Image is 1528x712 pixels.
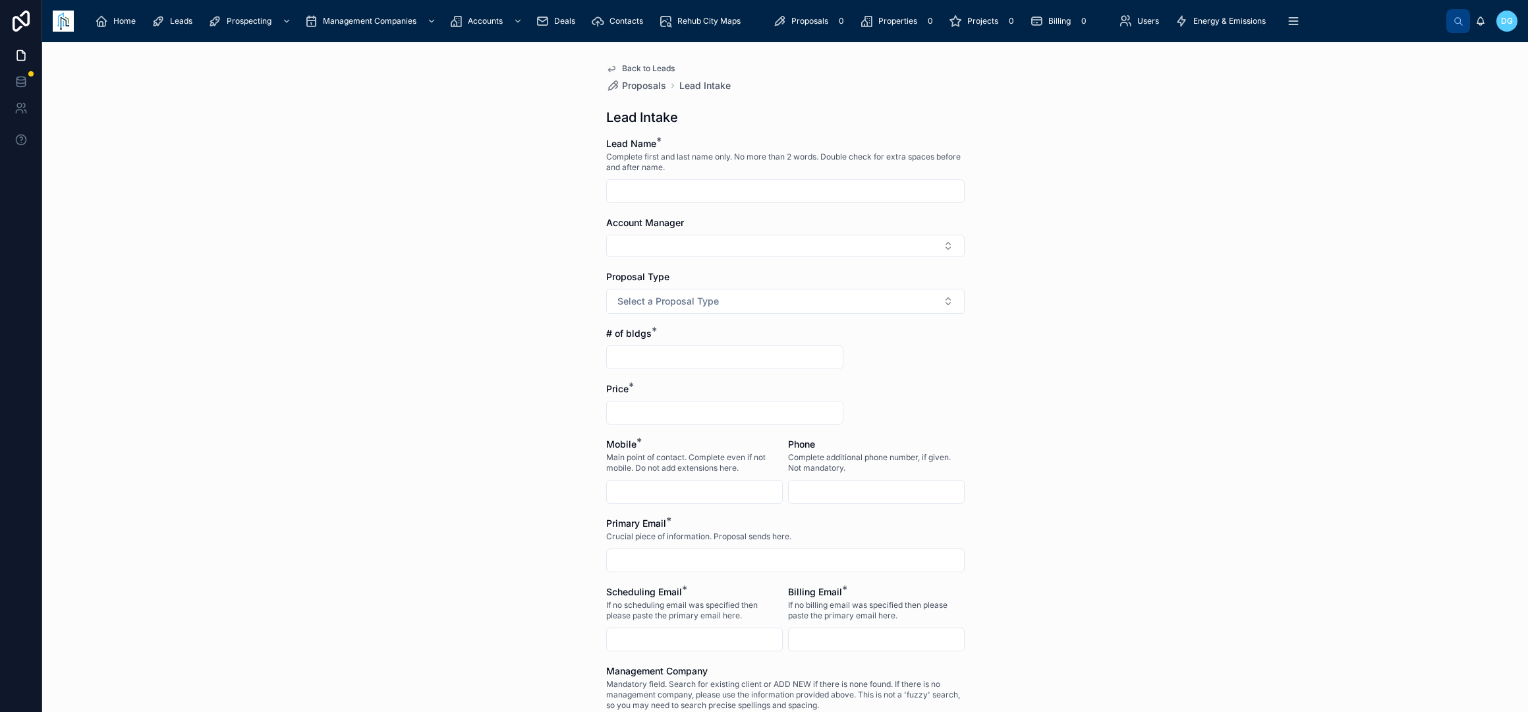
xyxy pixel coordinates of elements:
span: Management Company [606,665,708,676]
a: Rehub City Maps [655,9,750,33]
span: Prospecting [227,16,271,26]
div: 0 [922,13,938,29]
span: Primary Email [606,518,666,529]
a: Deals [532,9,584,33]
span: Mandatory field. Search for existing client or ADD NEW if there is none found. If there is no man... [606,679,965,711]
span: Projects [967,16,998,26]
a: Back to Leads [606,63,675,74]
button: Select Button [606,235,965,257]
span: Select a Proposal Type [617,295,719,308]
a: Energy & Emissions [1171,9,1275,33]
span: Users [1137,16,1159,26]
a: Lead Intake [679,79,731,92]
a: Management Companies [300,9,443,33]
span: Energy & Emissions [1193,16,1266,26]
div: scrollable content [84,7,1446,36]
span: Proposal Type [606,271,669,282]
span: Complete first and last name only. No more than 2 words. Double check for extra spaces before and... [606,152,965,173]
span: Leads [170,16,192,26]
div: 0 [1076,13,1092,29]
span: Crucial piece of information. Proposal sends here. [606,531,791,542]
span: Phone [788,438,815,450]
span: Account Manager [606,217,684,228]
a: Projects0 [945,9,1023,33]
a: Users [1115,9,1168,33]
span: Deals [554,16,575,26]
span: Accounts [468,16,503,26]
span: Billing Email [788,586,842,597]
span: If no scheduling email was specified then please paste the primary email here. [606,600,783,621]
span: If no billing email was specified then please paste the primary email here. [788,600,965,621]
a: Leads [148,9,202,33]
span: Proposals [622,79,666,92]
a: Properties0 [856,9,942,33]
span: Home [113,16,136,26]
span: Main point of contact. Complete even if not mobile. Do not add extensions here. [606,452,783,473]
span: Mobile [606,438,637,450]
a: Billing0 [1026,9,1096,33]
span: Proposals [791,16,828,26]
button: Select Button [606,289,965,314]
span: # of bldgs [606,328,652,339]
span: Rehub City Maps [677,16,741,26]
a: Proposals [606,79,666,92]
span: Lead Name [606,138,656,149]
a: Home [91,9,145,33]
span: Price [606,383,629,394]
span: Back to Leads [622,63,675,74]
a: Contacts [587,9,652,33]
span: Contacts [609,16,643,26]
h1: Lead Intake [606,108,678,127]
span: Scheduling Email [606,586,682,597]
span: Complete additional phone number, if given. Not mandatory. [788,452,965,473]
span: Properties [878,16,917,26]
div: 0 [834,13,849,29]
span: DG [1501,16,1513,26]
span: Billing [1048,16,1071,26]
a: Proposals0 [769,9,853,33]
span: Management Companies [323,16,416,26]
a: Accounts [445,9,529,33]
img: App logo [53,11,74,32]
a: Prospecting [204,9,298,33]
div: 0 [1004,13,1019,29]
